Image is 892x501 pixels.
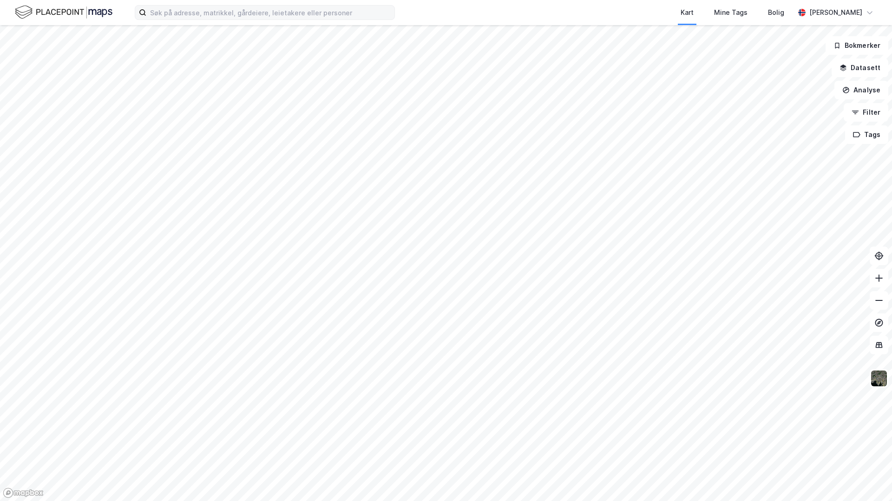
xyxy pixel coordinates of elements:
iframe: Chat Widget [846,456,892,501]
div: Kontrollprogram for chat [846,456,892,501]
img: logo.f888ab2527a4732fd821a326f86c7f29.svg [15,4,112,20]
div: Mine Tags [714,7,748,18]
div: Bolig [768,7,784,18]
input: Søk på adresse, matrikkel, gårdeiere, leietakere eller personer [146,6,394,20]
div: Kart [681,7,694,18]
div: [PERSON_NAME] [809,7,862,18]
